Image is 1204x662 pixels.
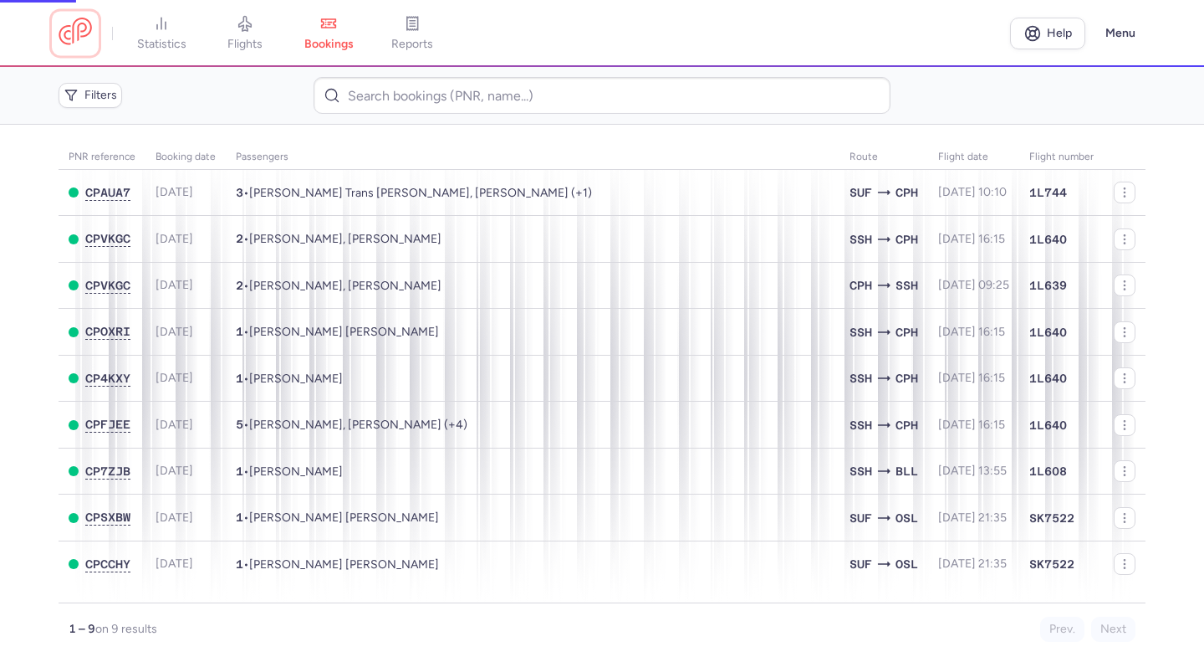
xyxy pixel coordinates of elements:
span: SSH [849,462,872,480]
span: flights [227,37,263,52]
span: SK7522 [1029,556,1074,572]
button: CPVKGC [85,279,130,293]
span: [DATE] 21:35 [938,511,1007,525]
span: BLL [895,462,918,480]
span: SK7522 [1029,510,1074,526]
span: • [236,418,467,432]
span: CPH [849,276,872,295]
span: 5 [236,418,243,431]
span: • [236,464,343,479]
span: 1L608 [1029,463,1067,480]
input: Search bookings (PNR, name...) [314,77,890,114]
span: [DATE] 16:15 [938,325,1005,339]
a: CitizenPlane red outlined logo [59,18,92,49]
span: 1L640 [1029,231,1067,248]
span: CPH [895,230,918,249]
span: Maya SAFLO, Rania ZAGHAL, Mohamad SAFLO, Ahmad SAFLO, Haya SAFLO, Yousr SAFLO [249,418,467,432]
span: bookings [304,37,354,52]
button: Filters [59,83,122,108]
span: CPCCHY [85,557,130,571]
span: 1 [236,464,243,478]
button: Menu [1095,18,1145,49]
span: [DATE] [156,418,193,432]
button: CP7ZJB [85,464,130,479]
span: CP4KXY [85,372,130,385]
span: SUF [849,509,872,527]
span: [DATE] 21:35 [938,557,1007,571]
button: CPVKGC [85,232,130,246]
span: statistics [137,37,186,52]
span: 1 [236,325,243,338]
span: Ahmed Mohamed Ibrahim ALMAS [249,325,439,339]
span: CPH [895,183,918,202]
span: • [236,325,439,339]
span: 1 [236,557,243,571]
th: Route [839,145,928,170]
span: • [236,279,441,293]
span: SSH [849,230,872,249]
span: 3 [236,186,243,199]
span: • [236,232,441,246]
span: • [236,557,439,572]
a: bookings [287,15,370,52]
span: CPOXRI [85,325,130,338]
span: CPAUA7 [85,186,130,199]
span: • [236,511,439,525]
span: [DATE] [156,232,193,246]
button: CPSXBW [85,511,130,525]
span: [DATE] 16:15 [938,232,1005,246]
th: flight date [928,145,1019,170]
span: [DATE] [156,371,193,385]
span: • [236,186,592,200]
a: statistics [120,15,203,52]
th: Booking date [145,145,226,170]
span: 1L639 [1029,277,1067,294]
span: 1 [236,372,243,385]
span: [DATE] 09:25 [938,278,1009,292]
span: Mohammed IBRAHIM [249,464,343,479]
span: Kayed ABDULRAZEK [249,372,343,386]
span: 1L640 [1029,370,1067,387]
span: 1L640 [1029,417,1067,434]
span: SSH [895,276,918,295]
button: CPCCHY [85,557,130,572]
button: CPAUA7 [85,186,130,200]
span: 1L640 [1029,324,1067,341]
span: [DATE] 16:15 [938,418,1005,432]
a: Help [1010,18,1085,49]
span: SSH [849,416,872,434]
span: • [236,372,343,386]
span: [DATE] 13:55 [938,464,1007,478]
span: [DATE] 16:15 [938,371,1005,385]
span: [DATE] [156,511,193,525]
span: 1L744 [1029,184,1067,201]
span: OSL [895,555,918,573]
span: SUF [849,555,872,573]
span: Yousif Omar Sulaiman SULAIMAN [249,557,439,572]
span: CPH [895,323,918,341]
span: [DATE] [156,325,193,339]
span: CPVKGC [85,232,130,245]
a: reports [370,15,454,52]
button: CP4KXY [85,372,130,386]
span: Martin Trans HANSEN, Storm Lui GENET, Asger Egelund DUE [249,186,592,200]
span: 2 [236,279,243,292]
span: SUF [849,183,872,202]
th: Flight number [1019,145,1104,170]
span: Filters [84,89,117,102]
span: Tine BJOERN, Jesper NOERUM [249,279,441,293]
span: 1 [236,511,243,524]
span: Help [1047,27,1072,39]
th: Passengers [226,145,839,170]
button: Next [1091,617,1135,642]
span: reports [391,37,433,52]
span: [DATE] [156,278,193,292]
span: CPH [895,369,918,387]
span: [DATE] [156,464,193,478]
strong: 1 – 9 [69,622,95,636]
span: [DATE] 10:10 [938,185,1007,199]
span: CPH [895,416,918,434]
span: 2 [236,232,243,245]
